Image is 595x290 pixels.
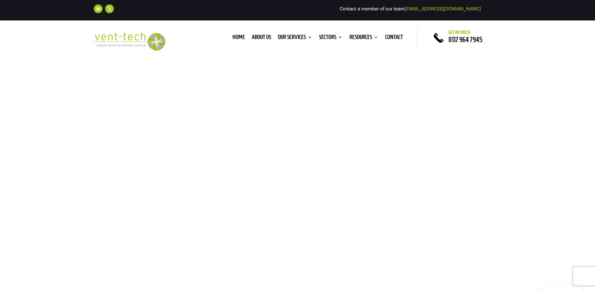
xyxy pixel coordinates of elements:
[385,35,403,42] a: Contact
[252,35,271,42] a: About us
[278,35,312,42] a: Our Services
[340,6,481,12] span: Contact a member of our team
[94,4,103,13] a: Follow on LinkedIn
[232,35,245,42] a: Home
[449,36,482,43] a: 0117 964 7945
[94,32,166,51] img: 2023-09-27T08_35_16.549ZVENT-TECH---Clear-background
[404,6,481,12] a: [EMAIL_ADDRESS][DOMAIN_NAME]
[319,35,343,42] a: Sectors
[349,35,378,42] a: Resources
[449,30,470,35] span: Get in touch
[105,4,114,13] a: Follow on X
